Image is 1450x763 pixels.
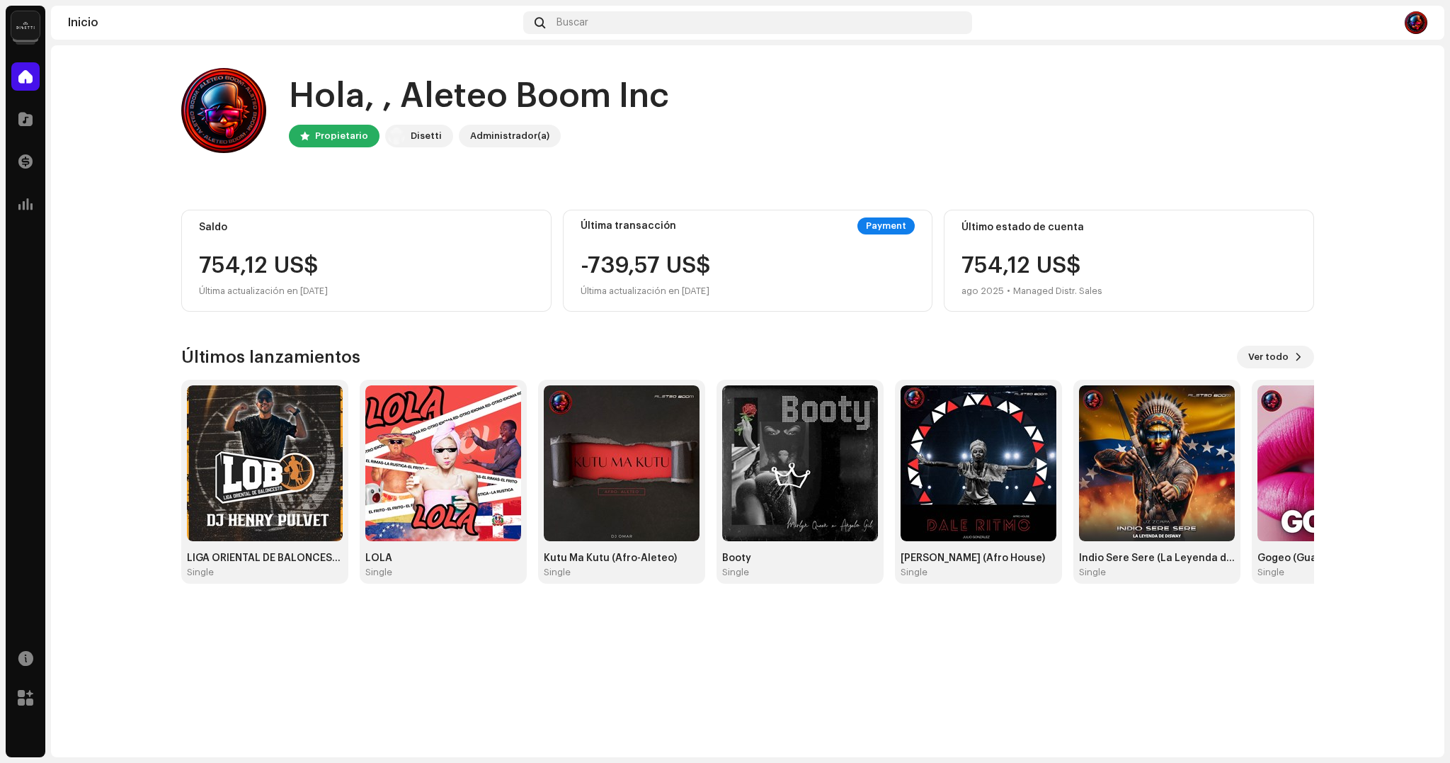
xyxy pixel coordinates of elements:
[556,17,588,28] span: Buscar
[1248,343,1289,371] span: Ver todo
[1079,553,1235,564] div: Indio Sere Sere (La Leyenda de Disway)
[544,553,700,564] div: Kutu Ma Kutu (Afro-Aleteo)
[411,128,442,145] div: Disetti
[365,553,521,564] div: LOLA
[365,567,392,578] div: Single
[901,567,927,578] div: Single
[722,553,878,564] div: Booty
[187,567,214,578] div: Single
[199,283,534,300] div: Última actualización en [DATE]
[388,128,405,145] img: 02a7c2d3-3c89-4098-b12f-2ff2945c95ee
[544,567,571,578] div: Single
[961,222,1296,233] div: Último estado de cuenta
[1257,553,1413,564] div: Gogeo (Guaracha)
[901,385,1056,541] img: 81cf3075-a465-4bd6-ac45-c041ac151ad6
[187,553,343,564] div: LIGA ORIENTAL DE BALONCESTO (LOB)
[1007,283,1010,300] div: •
[1079,385,1235,541] img: fbdcf7ed-a986-4e4d-9562-803c3427bcf6
[365,385,521,541] img: 62544027-af2f-4a5f-81c3-1a5e4726be37
[544,385,700,541] img: 816a9d2d-9b9c-436a-8c85-fac6aef90f3f
[857,217,915,234] div: Payment
[315,128,368,145] div: Propietario
[1257,385,1413,541] img: fddb1977-fa78-49b4-929d-32548f955163
[1405,11,1427,34] img: b16e3a44-b031-4229-845c-0030cde2e557
[187,385,343,541] img: a8b754b8-9d0b-4e18-a3b2-8d8e97c5dc4a
[961,283,1004,300] div: ago 2025
[722,567,749,578] div: Single
[1013,283,1102,300] div: Managed Distr. Sales
[1257,567,1284,578] div: Single
[901,553,1056,564] div: [PERSON_NAME] (Afro House)
[470,128,549,145] div: Administrador(a)
[68,17,518,28] div: Inicio
[944,210,1314,312] re-o-card-value: Último estado de cuenta
[181,68,266,153] img: b16e3a44-b031-4229-845c-0030cde2e557
[1237,346,1314,368] button: Ver todo
[289,74,669,119] div: Hola, , Aleteo Boom Inc
[722,385,878,541] img: 3965b09a-24be-4395-b857-db52f90737ae
[199,222,534,233] div: Saldo
[11,11,40,40] img: 02a7c2d3-3c89-4098-b12f-2ff2945c95ee
[181,346,360,368] h3: Últimos lanzamientos
[581,283,711,300] div: Última actualización en [DATE]
[181,210,552,312] re-o-card-value: Saldo
[581,220,676,232] div: Última transacción
[1079,567,1106,578] div: Single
